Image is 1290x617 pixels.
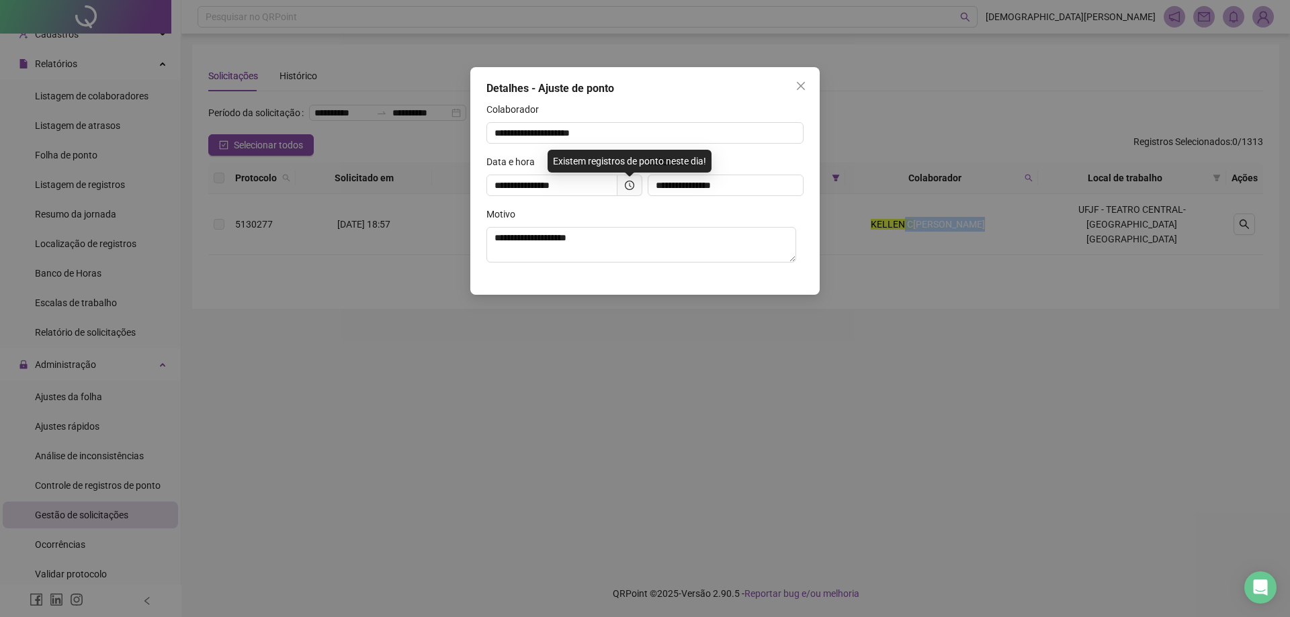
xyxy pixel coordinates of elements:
span: clock-circle [625,181,634,190]
div: Open Intercom Messenger [1244,571,1277,604]
span: close [795,81,806,91]
label: Motivo [486,207,524,222]
div: Detalhes - Ajuste de ponto [486,81,804,97]
button: Close [790,75,812,97]
label: Colaborador [486,102,548,117]
label: Data e hora [486,154,544,169]
div: Existem registros de ponto neste dia! [548,150,712,173]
